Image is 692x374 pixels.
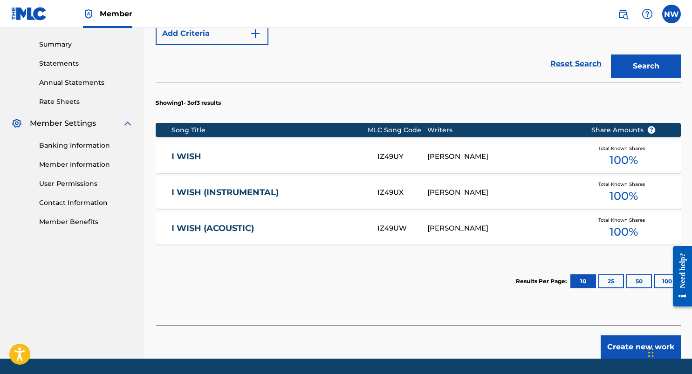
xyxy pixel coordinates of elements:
span: Member [100,8,132,19]
a: Summary [39,40,133,49]
img: search [617,8,629,20]
span: Total Known Shares [598,181,649,188]
button: 10 [570,274,596,288]
div: MLC Song Code [368,125,427,135]
button: 50 [626,274,652,288]
a: Annual Statements [39,78,133,88]
iframe: Resource Center [666,239,692,314]
a: Reset Search [546,54,606,74]
a: Member Information [39,160,133,170]
div: IZ49UY [377,151,427,162]
span: ? [648,126,655,134]
button: 100 [654,274,680,288]
a: I WISH (INSTRUMENTAL) [171,187,365,198]
a: I WISH [171,151,365,162]
button: Add Criteria [156,22,268,45]
img: 9d2ae6d4665cec9f34b9.svg [250,28,261,39]
img: expand [122,118,133,129]
p: Showing 1 - 3 of 3 results [156,99,221,107]
button: 25 [598,274,624,288]
a: Member Benefits [39,217,133,227]
img: Member Settings [11,118,22,129]
div: [PERSON_NAME] [427,223,577,234]
img: MLC Logo [11,7,47,20]
div: User Menu [662,5,681,23]
a: Statements [39,59,133,68]
span: Total Known Shares [598,217,649,224]
div: IZ49UX [377,187,427,198]
div: Song Title [171,125,368,135]
span: 100 % [610,224,638,240]
a: Banking Information [39,141,133,150]
a: I WISH (ACOUSTIC) [171,223,365,234]
div: [PERSON_NAME] [427,187,577,198]
a: Rate Sheets [39,97,133,107]
p: Results Per Page: [516,277,569,286]
a: User Permissions [39,179,133,189]
div: Writers [427,125,577,135]
button: Search [611,54,681,78]
span: Member Settings [30,118,96,129]
img: Top Rightsholder [83,8,94,20]
iframe: Chat Widget [645,329,692,374]
span: 100 % [610,188,638,204]
a: Contact Information [39,198,133,208]
span: Total Known Shares [598,145,649,152]
div: Help [638,5,657,23]
a: Public Search [614,5,632,23]
img: help [642,8,653,20]
span: Share Amounts [591,125,656,135]
span: 100 % [610,152,638,169]
div: Drag [648,339,654,367]
div: IZ49UW [377,223,427,234]
div: [PERSON_NAME] [427,151,577,162]
button: Create new work [601,335,681,359]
